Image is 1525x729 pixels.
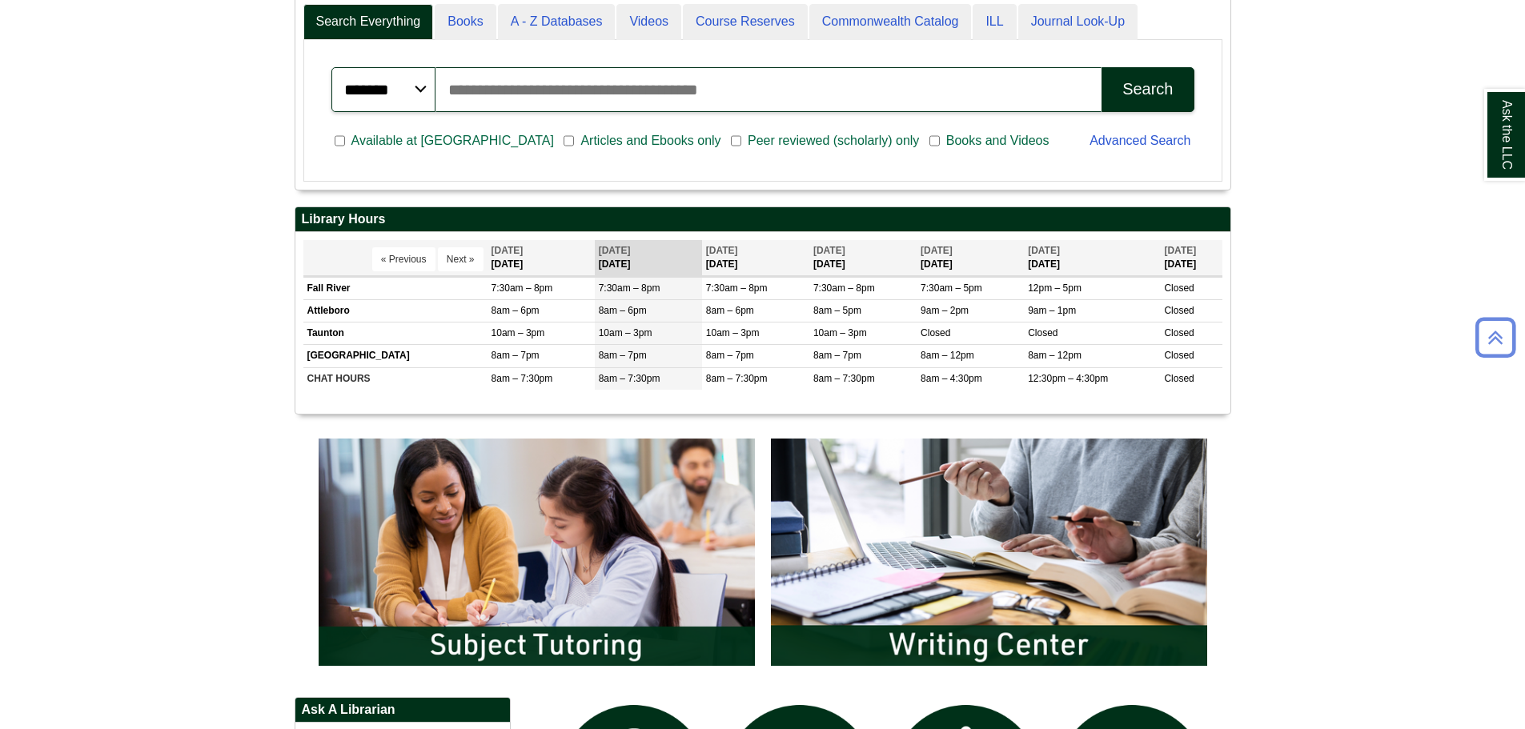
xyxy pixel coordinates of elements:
[1018,4,1138,40] a: Journal Look-Up
[813,373,875,384] span: 8am – 7:30pm
[1164,350,1194,361] span: Closed
[706,305,754,316] span: 8am – 6pm
[599,305,647,316] span: 8am – 6pm
[929,134,940,148] input: Books and Videos
[1160,240,1222,276] th: [DATE]
[1024,240,1160,276] th: [DATE]
[372,247,435,271] button: « Previous
[599,327,652,338] span: 10am – 3pm
[492,305,540,316] span: 8am – 6pm
[763,431,1215,674] img: Writing Center Information
[492,282,553,294] span: 7:30am – 8pm
[599,350,647,361] span: 8am – 7pm
[303,322,488,345] td: Taunton
[809,4,972,40] a: Commonwealth Catalog
[813,282,875,294] span: 7:30am – 8pm
[706,373,768,384] span: 8am – 7:30pm
[741,131,925,150] span: Peer reviewed (scholarly) only
[492,245,524,256] span: [DATE]
[498,4,616,40] a: A - Z Databases
[1164,327,1194,338] span: Closed
[921,305,969,316] span: 9am – 2pm
[335,134,345,148] input: Available at [GEOGRAPHIC_DATA]
[813,350,861,361] span: 8am – 7pm
[599,282,660,294] span: 7:30am – 8pm
[303,345,488,367] td: [GEOGRAPHIC_DATA]
[940,131,1056,150] span: Books and Videos
[706,282,768,294] span: 7:30am – 8pm
[921,282,982,294] span: 7:30am – 5pm
[813,327,867,338] span: 10am – 3pm
[303,277,488,299] td: Fall River
[706,245,738,256] span: [DATE]
[311,431,763,674] img: Subject Tutoring Information
[1028,245,1060,256] span: [DATE]
[574,131,727,150] span: Articles and Ebooks only
[1164,282,1194,294] span: Closed
[488,240,595,276] th: [DATE]
[813,305,861,316] span: 8am – 5pm
[1028,373,1108,384] span: 12:30pm – 4:30pm
[1090,134,1190,147] a: Advanced Search
[599,245,631,256] span: [DATE]
[921,245,953,256] span: [DATE]
[303,300,488,322] td: Attleboro
[492,350,540,361] span: 8am – 7pm
[1164,305,1194,316] span: Closed
[295,207,1230,232] h2: Library Hours
[921,350,974,361] span: 8am – 12pm
[311,431,1215,681] div: slideshow
[1028,305,1076,316] span: 9am – 1pm
[731,134,741,148] input: Peer reviewed (scholarly) only
[492,327,545,338] span: 10am – 3pm
[438,247,484,271] button: Next »
[564,134,574,148] input: Articles and Ebooks only
[809,240,917,276] th: [DATE]
[1028,282,1082,294] span: 12pm – 5pm
[435,4,496,40] a: Books
[1164,245,1196,256] span: [DATE]
[616,4,681,40] a: Videos
[303,4,434,40] a: Search Everything
[1102,67,1194,112] button: Search
[303,367,488,390] td: CHAT HOURS
[683,4,808,40] a: Course Reserves
[706,327,760,338] span: 10am – 3pm
[921,373,982,384] span: 8am – 4:30pm
[295,698,510,723] h2: Ask A Librarian
[1028,327,1057,338] span: Closed
[1028,350,1082,361] span: 8am – 12pm
[345,131,560,150] span: Available at [GEOGRAPHIC_DATA]
[1122,80,1173,98] div: Search
[917,240,1024,276] th: [DATE]
[702,240,809,276] th: [DATE]
[921,327,950,338] span: Closed
[595,240,702,276] th: [DATE]
[599,373,660,384] span: 8am – 7:30pm
[1164,373,1194,384] span: Closed
[492,373,553,384] span: 8am – 7:30pm
[973,4,1016,40] a: ILL
[813,245,845,256] span: [DATE]
[1470,326,1521,348] a: Back to Top
[706,350,754,361] span: 8am – 7pm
